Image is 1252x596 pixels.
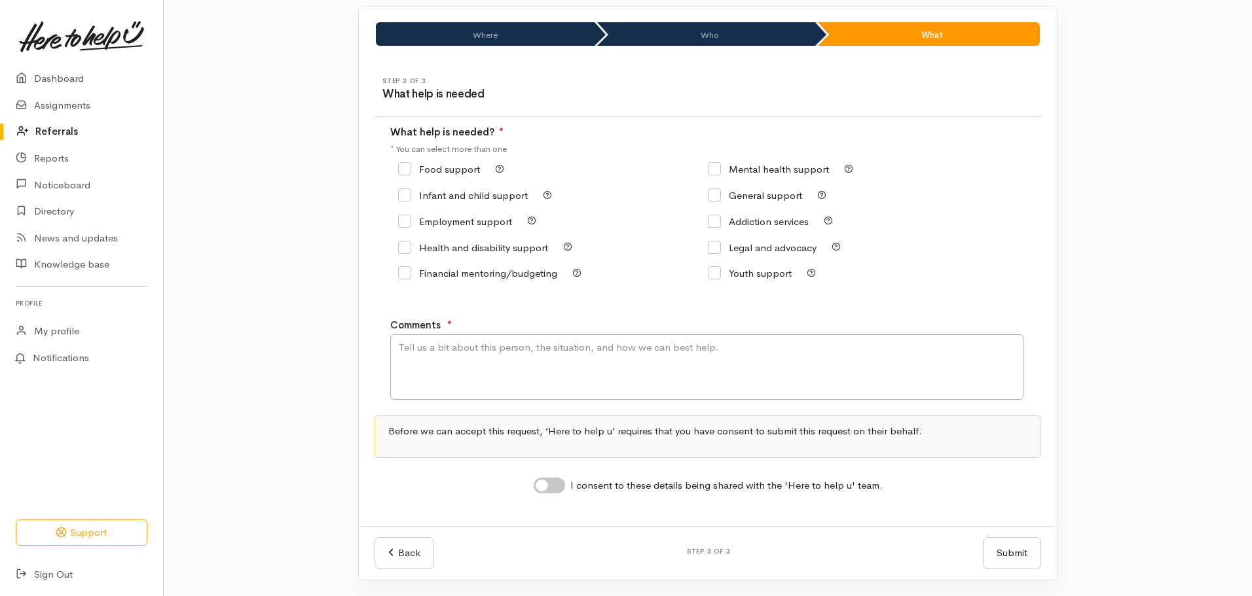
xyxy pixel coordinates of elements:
[597,22,816,46] li: Who
[708,217,809,226] label: Addiction services
[818,22,1040,46] li: What
[708,243,817,253] label: Legal and advocacy
[983,537,1041,569] button: Submit
[398,217,512,226] label: Employment support
[16,519,147,546] button: Support
[499,126,504,138] span: At least 1 option is required
[398,243,548,253] label: Health and disability support
[398,268,557,278] label: Financial mentoring/budgeting
[390,143,507,154] small: * You can select more than one
[398,164,480,174] label: Food support
[450,548,967,555] h6: Step 3 of 3
[376,22,595,46] li: Where
[390,318,441,333] label: Comments
[708,268,792,278] label: Youth support
[708,190,802,200] label: General support
[375,537,434,569] a: Back
[398,190,528,200] label: Infant and child support
[499,124,504,133] sup: ●
[447,317,452,326] sup: ●
[388,424,1027,439] p: Before we can accept this request, ‘Here to help u’ requires that you have consent to submit this...
[708,164,829,174] label: Mental health support
[16,294,147,312] h6: Profile
[382,77,708,84] h6: Step 3 of 3
[382,88,708,101] h3: What help is needed
[570,478,883,493] label: I consent to these details being shared with the 'Here to help u' team.
[390,125,504,140] label: What help is needed?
